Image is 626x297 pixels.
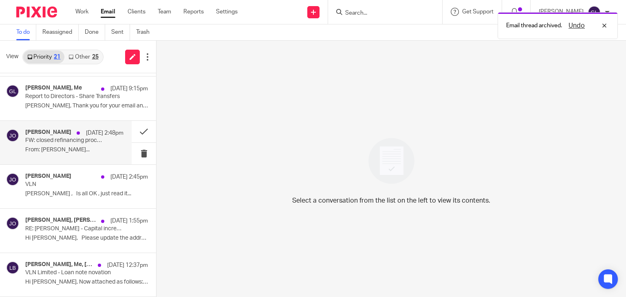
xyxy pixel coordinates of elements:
[6,217,19,230] img: svg%3E
[23,50,64,63] a: Priority21
[25,137,104,144] p: FW: closed refinancing process
[110,217,148,225] p: [DATE] 1:55pm
[110,85,148,93] p: [DATE] 9:15pm
[25,93,123,100] p: Report to Directors - Share Transfers
[42,24,79,40] a: Reassigned
[25,261,94,268] h4: [PERSON_NAME], Me, [PERSON_NAME]
[16,24,36,40] a: To do
[25,181,123,188] p: VLN
[86,129,123,137] p: [DATE] 2:48pm
[363,133,420,189] img: image
[25,129,71,136] h4: [PERSON_NAME]
[588,6,601,19] img: svg%3E
[92,54,99,60] div: 25
[101,8,115,16] a: Email
[111,24,130,40] a: Sent
[85,24,105,40] a: Done
[6,85,19,98] img: svg%3E
[107,261,148,269] p: [DATE] 12:37pm
[75,8,88,16] a: Work
[25,190,148,197] p: [PERSON_NAME] , Is all OK , just read it...
[136,24,156,40] a: Trash
[25,235,148,242] p: Hi [PERSON_NAME], Please update the address of...
[216,8,238,16] a: Settings
[25,146,123,153] p: From: [PERSON_NAME]...
[6,173,19,186] img: svg%3E
[25,225,123,232] p: RE: [PERSON_NAME] - Capital increase by contribution SHLs [ND-MATTERS.FID2245319]
[128,8,145,16] a: Clients
[16,7,57,17] img: Pixie
[183,8,204,16] a: Reports
[292,196,490,205] p: Select a conversation from the list on the left to view its contents.
[64,50,102,63] a: Other25
[54,54,60,60] div: 21
[25,85,82,92] h4: [PERSON_NAME], Me
[25,217,97,224] h4: [PERSON_NAME], [PERSON_NAME], [PERSON_NAME], [PERSON_NAME], Me, [PERSON_NAME], [PERSON_NAME], [PE...
[6,129,19,142] img: svg%3E
[25,103,148,109] p: [PERSON_NAME], Thank you for your email and the...
[158,8,171,16] a: Team
[566,21,587,31] button: Undo
[6,261,19,274] img: svg%3E
[25,279,148,286] p: Hi [PERSON_NAME], Now attached as follows: Sole...
[25,173,71,180] h4: [PERSON_NAME]
[110,173,148,181] p: [DATE] 2:45pm
[6,52,18,61] span: View
[506,22,562,30] p: Email thread archived.
[25,269,123,276] p: VLN Limited - Loan note novation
